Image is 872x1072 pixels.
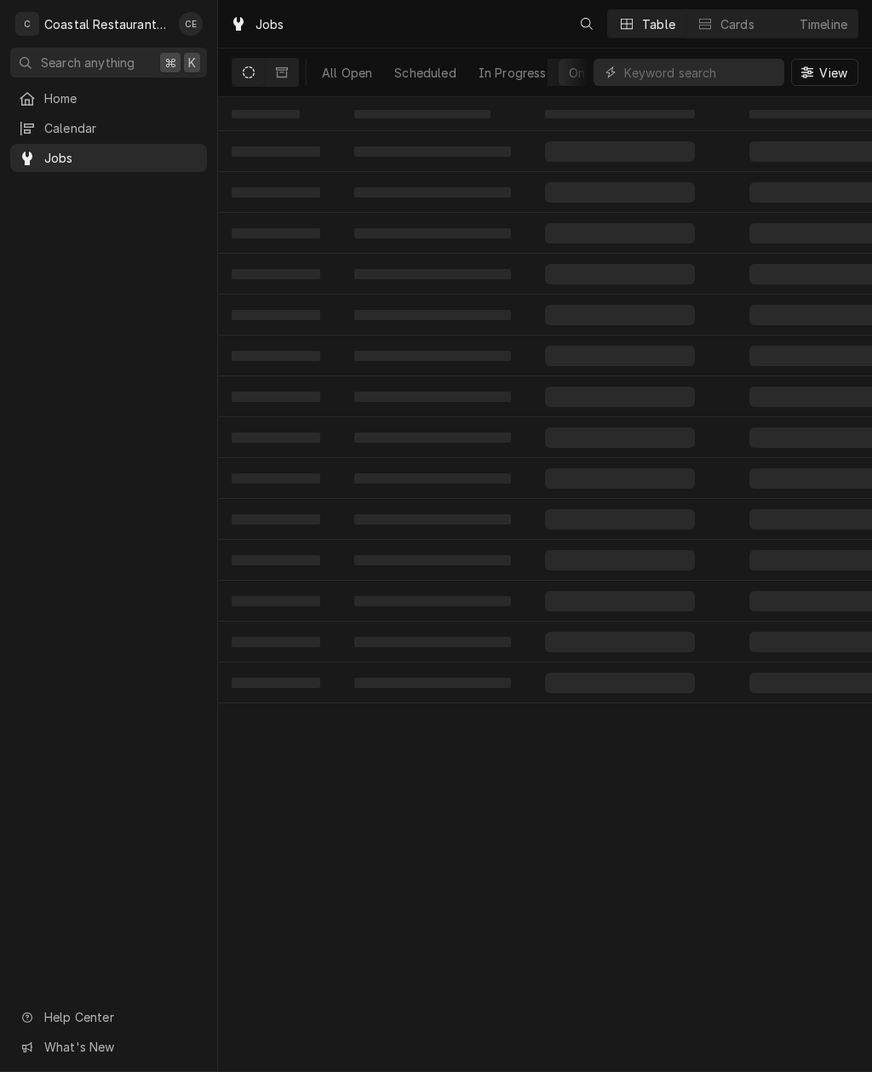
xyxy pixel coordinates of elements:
a: Jobs [10,144,207,172]
span: ‌ [354,269,511,279]
div: In Progress [479,64,547,82]
span: ‌ [545,673,695,693]
span: ‌ [232,187,320,198]
span: Calendar [44,119,198,137]
span: ‌ [545,110,695,118]
span: ‌ [232,596,320,606]
div: Carlos Espin's Avatar [179,12,203,36]
span: ⌘ [164,54,176,72]
div: CE [179,12,203,36]
span: ‌ [354,433,511,443]
span: ‌ [545,591,695,611]
span: ‌ [354,392,511,402]
span: ‌ [545,387,695,407]
span: ‌ [545,468,695,489]
span: Home [44,89,198,107]
a: Calendar [10,114,207,142]
span: Help Center [44,1008,197,1026]
span: ‌ [232,433,320,443]
span: ‌ [545,223,695,244]
span: ‌ [354,678,511,688]
span: Jobs [44,149,198,167]
span: ‌ [232,310,320,320]
span: ‌ [354,146,511,157]
div: On Hold [569,64,617,82]
span: ‌ [232,269,320,279]
span: K [188,54,196,72]
span: ‌ [545,264,695,284]
span: ‌ [545,346,695,366]
span: Search anything [41,54,135,72]
span: ‌ [354,514,511,525]
span: ‌ [232,110,300,118]
span: ‌ [545,427,695,448]
div: Coastal Restaurant Repair [44,15,169,33]
span: ‌ [354,310,511,320]
span: ‌ [545,550,695,570]
span: ‌ [545,509,695,530]
div: Table [642,15,675,33]
div: Cards [720,15,754,33]
div: Timeline [800,15,847,33]
span: ‌ [354,473,511,484]
span: ‌ [232,678,320,688]
span: ‌ [232,637,320,647]
span: ‌ [354,110,490,118]
span: ‌ [232,514,320,525]
a: Home [10,84,207,112]
button: Search anything⌘K [10,48,207,77]
span: ‌ [545,632,695,652]
span: ‌ [354,351,511,361]
a: Go to What's New [10,1033,207,1061]
span: ‌ [545,141,695,162]
button: Open search [573,10,600,37]
a: Go to Help Center [10,1003,207,1031]
div: All Open [322,64,372,82]
span: ‌ [232,392,320,402]
span: ‌ [354,637,511,647]
span: ‌ [232,228,320,238]
span: ‌ [354,596,511,606]
span: ‌ [232,473,320,484]
button: View [791,59,858,86]
span: ‌ [354,228,511,238]
span: ‌ [232,351,320,361]
span: ‌ [545,305,695,325]
span: View [816,64,851,82]
span: ‌ [545,182,695,203]
table: On Hold Jobs List Loading [218,97,872,1072]
span: ‌ [354,555,511,565]
span: ‌ [232,146,320,157]
span: ‌ [354,187,511,198]
input: Keyword search [624,59,776,86]
span: What's New [44,1038,197,1056]
div: C [15,12,39,36]
span: ‌ [232,555,320,565]
div: Scheduled [394,64,456,82]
